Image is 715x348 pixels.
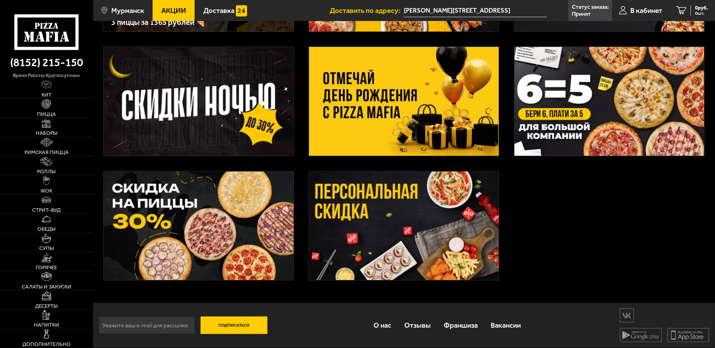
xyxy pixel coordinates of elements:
span: Пицца [37,112,56,117]
span: Мурманск [111,7,144,14]
img: 15daf4d41897b9f0e9f617042186c801.svg [236,5,247,16]
span: Акции [161,7,186,14]
span: Обеды [37,227,56,232]
input: Укажите ваш e-mail для рассылки [99,316,195,334]
span: Супы [39,246,54,251]
span: Римская пицца [24,150,69,155]
span: Наборы [36,131,57,136]
span: Роллы [37,169,56,174]
span: Дополнительно [22,342,71,347]
input: Ваш адрес доставки [404,4,547,17]
h3: 3 пиццы за 1365 рублей 🍕 [111,19,286,26]
span: В кабинет [630,7,662,14]
span: Горячее [36,265,57,270]
a: Франшиза [437,313,484,337]
p: Принят [572,11,591,17]
button: Подписаться [201,316,268,334]
p: Статус заказа: [572,4,609,10]
span: 0 руб. [695,5,708,11]
span: Хит [41,92,51,98]
span: Стрит-фуд [32,208,61,213]
span: Напитки [34,322,59,328]
span: Доставка [203,7,234,14]
a: О нас [367,313,398,337]
span: 0 шт. [695,11,708,16]
a: Отзывы [398,313,437,337]
img: vk [620,309,633,322]
span: Салаты и закуски [22,284,71,290]
a: Вакансии [484,313,527,337]
span: Десерты [35,304,58,309]
span: Доставить по адресу: [330,7,404,14]
span: WOK [41,188,52,194]
span: Россия, Мурманск, Рогозерская улица, 34 [404,4,547,17]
